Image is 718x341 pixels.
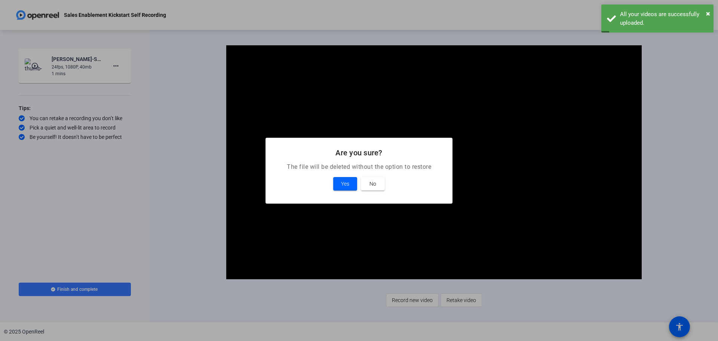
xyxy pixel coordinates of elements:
[706,8,710,19] button: Close
[274,147,444,159] h2: Are you sure?
[274,162,444,171] p: The file will be deleted without the option to restore
[620,10,708,27] div: All your videos are successfully uploaded.
[333,177,357,191] button: Yes
[341,179,349,188] span: Yes
[706,9,710,18] span: ×
[369,179,376,188] span: No
[361,177,385,191] button: No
